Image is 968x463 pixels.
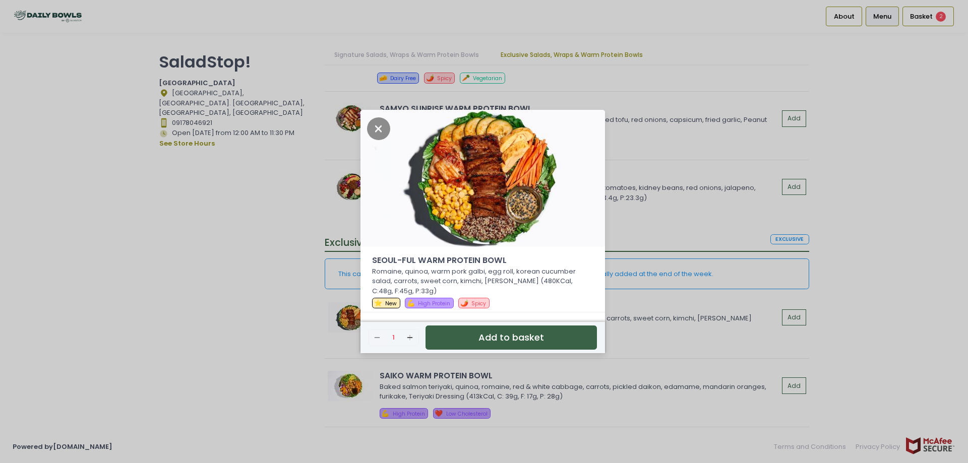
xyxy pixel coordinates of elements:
[367,123,390,133] button: Close
[471,300,486,307] span: Spicy
[426,325,597,350] button: Add to basket
[460,298,468,308] span: 🌶️
[374,298,382,308] span: ⭐
[385,300,397,307] span: New
[372,254,538,267] span: SEOUL-FUL WARM PROTEIN BOWL
[360,110,605,247] img: SEOUL-FUL WARM PROTEIN BOWL
[418,300,450,307] span: High Protein
[407,298,415,308] span: 💪
[372,267,594,296] p: Romaine, quinoa, warm pork galbi, egg roll, korean cucumber salad, carrots, sweet corn, kimchi, [...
